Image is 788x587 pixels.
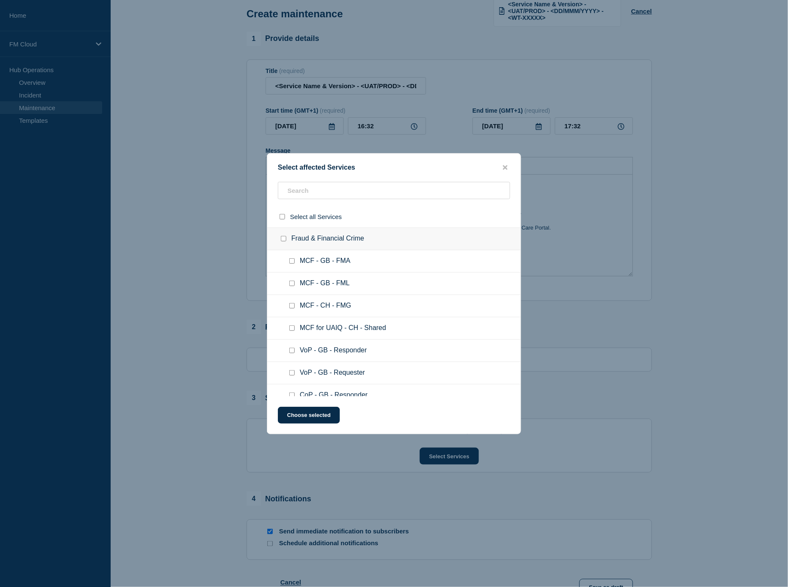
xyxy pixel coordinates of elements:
[267,164,521,172] div: Select affected Services
[289,348,295,353] input: VoP - GB - Responder checkbox
[300,279,350,288] span: MCF - GB - FML
[300,324,386,333] span: MCF for UAIQ - CH - Shared
[300,257,351,265] span: MCF - GB - FMA
[300,391,368,400] span: CoP - GB - Responder
[500,164,510,172] button: close button
[281,236,286,241] input: Fraud & Financial Crime checkbox
[289,281,295,286] input: MCF - GB - FML checkbox
[289,258,295,264] input: MCF - GB - FMA checkbox
[300,302,351,310] span: MCF - CH - FMG
[289,325,295,331] input: MCF for UAIQ - CH - Shared checkbox
[278,407,340,424] button: Choose selected
[290,213,342,220] span: Select all Services
[289,370,295,376] input: VoP - GB - Requester checkbox
[289,392,295,398] input: CoP - GB - Responder checkbox
[300,346,367,355] span: VoP - GB - Responder
[289,303,295,308] input: MCF - CH - FMG checkbox
[300,369,365,377] span: VoP - GB - Requester
[280,214,285,219] input: select all checkbox
[278,182,510,199] input: Search
[267,227,521,250] div: Fraud & Financial Crime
